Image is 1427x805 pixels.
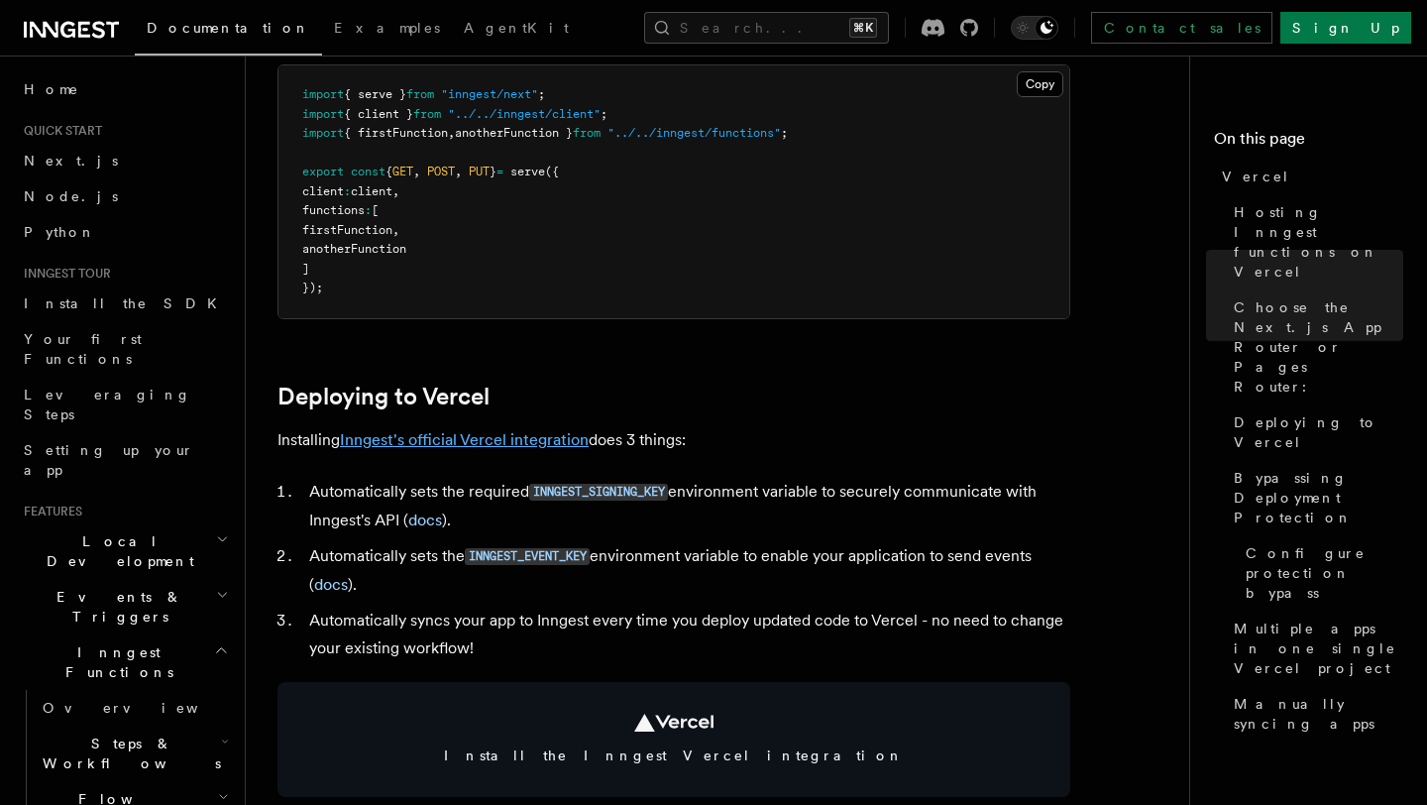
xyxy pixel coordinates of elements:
span: ({ [545,165,559,178]
span: AgentKit [464,20,569,36]
span: Vercel [1222,167,1290,186]
span: GET [392,165,413,178]
a: Bypassing Deployment Protection [1226,460,1403,535]
a: Install the SDK [16,286,233,321]
a: Setting up your app [16,432,233,488]
a: Inngest's official Vercel integration [340,430,589,449]
span: functions [302,203,365,217]
button: Toggle dark mode [1011,16,1058,40]
span: } [490,165,496,178]
a: INNGEST_SIGNING_KEY [529,482,668,501]
h4: On this page [1214,127,1403,159]
span: import [302,87,344,101]
span: : [365,203,372,217]
span: from [413,107,441,121]
code: INNGEST_SIGNING_KEY [529,484,668,501]
span: POST [427,165,455,178]
span: }); [302,281,323,294]
a: Hosting Inngest functions on Vercel [1226,194,1403,289]
a: Deploying to Vercel [1226,404,1403,460]
button: Local Development [16,523,233,579]
span: import [302,107,344,121]
a: Home [16,71,233,107]
span: , [455,165,462,178]
span: Home [24,79,79,99]
a: Node.js [16,178,233,214]
span: Documentation [147,20,310,36]
span: anotherFunction [302,242,406,256]
li: Automatically syncs your app to Inngest every time you deploy updated code to Vercel - no need to... [303,607,1070,662]
a: Python [16,214,233,250]
span: const [351,165,385,178]
button: Copy [1017,71,1063,97]
span: ; [538,87,545,101]
span: Quick start [16,123,102,139]
span: = [496,165,503,178]
kbd: ⌘K [849,18,877,38]
a: Examples [322,6,452,54]
span: { [385,165,392,178]
span: , [448,126,455,140]
span: anotherFunction } [455,126,573,140]
span: Events & Triggers [16,587,216,627]
span: Hosting Inngest functions on Vercel [1234,202,1403,282]
a: AgentKit [452,6,581,54]
a: Documentation [135,6,322,56]
span: client [351,184,392,198]
span: { firstFunction [344,126,448,140]
a: Install the Inngest Vercel integration [277,682,1070,797]
li: Automatically sets the required environment variable to securely communicate with Inngest's API ( ). [303,478,1070,534]
button: Steps & Workflows [35,726,233,781]
span: Bypassing Deployment Protection [1234,468,1403,527]
button: Search...⌘K [644,12,889,44]
li: Automatically sets the environment variable to enable your application to send events ( ). [303,542,1070,599]
span: firstFunction [302,223,392,237]
p: Installing does 3 things: [277,426,1070,454]
span: Multiple apps in one single Vercel project [1234,619,1403,678]
span: Inngest Functions [16,642,214,682]
span: Features [16,504,82,519]
span: "inngest/next" [441,87,538,101]
span: from [573,126,601,140]
span: : [344,184,351,198]
a: INNGEST_EVENT_KEY [465,546,590,565]
span: import [302,126,344,140]
span: "../../inngest/client" [448,107,601,121]
span: , [392,184,399,198]
span: Install the Inngest Vercel integration [301,746,1046,765]
a: Leveraging Steps [16,377,233,432]
span: Examples [334,20,440,36]
span: { client } [344,107,413,121]
a: Configure protection bypass [1238,535,1403,611]
span: export [302,165,344,178]
span: Manually syncing apps [1234,694,1403,734]
span: PUT [469,165,490,178]
span: ; [781,126,788,140]
span: Python [24,224,96,240]
span: Choose the Next.js App Router or Pages Router: [1234,297,1403,397]
span: Deploying to Vercel [1234,412,1403,452]
a: Next.js [16,143,233,178]
span: Install the SDK [24,295,229,311]
span: Next.js [24,153,118,169]
button: Events & Triggers [16,579,233,634]
a: Contact sales [1091,12,1272,44]
span: [ [372,203,379,217]
span: ; [601,107,607,121]
span: Steps & Workflows [35,734,221,773]
span: serve [510,165,545,178]
span: Overview [43,700,247,716]
span: ] [302,262,309,276]
a: docs [314,575,348,594]
span: client [302,184,344,198]
span: Setting up your app [24,442,194,478]
a: Your first Functions [16,321,233,377]
span: Local Development [16,531,216,571]
span: { serve } [344,87,406,101]
span: Configure protection bypass [1246,543,1403,603]
button: Inngest Functions [16,634,233,690]
span: , [392,223,399,237]
a: Sign Up [1280,12,1411,44]
a: Vercel [1214,159,1403,194]
a: Deploying to Vercel [277,383,490,410]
